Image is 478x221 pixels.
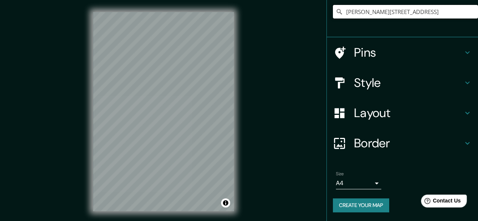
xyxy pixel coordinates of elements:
canvas: Map [93,12,234,211]
div: Border [327,128,478,158]
label: Size [336,171,344,177]
div: Layout [327,98,478,128]
iframe: Help widget launcher [411,192,470,213]
h4: Layout [354,105,463,121]
button: Toggle attribution [221,198,230,207]
h4: Border [354,136,463,151]
div: Style [327,68,478,98]
button: Create your map [333,198,389,212]
input: Pick your city or area [333,5,478,19]
h4: Pins [354,45,463,60]
div: A4 [336,177,381,189]
div: Pins [327,37,478,68]
h4: Style [354,75,463,90]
